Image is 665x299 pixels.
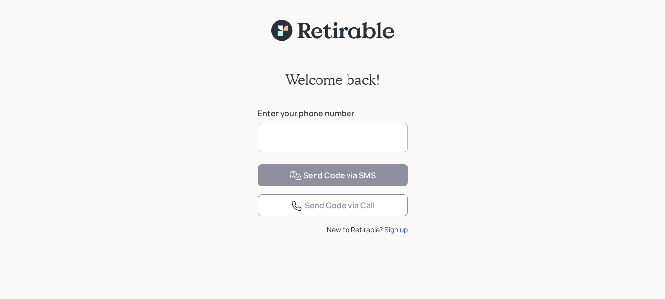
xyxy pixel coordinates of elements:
div: Sign up [384,224,408,234]
h2: Welcome back! [285,71,380,88]
div: Send Code via SMS [289,170,376,182]
div: New to Retirable? [258,224,408,234]
button: Send Code via SMS [258,164,408,186]
div: Send Code via Call [291,200,375,212]
button: Send Code via Call [258,194,408,216]
label: Enter your phone number [258,108,408,119]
